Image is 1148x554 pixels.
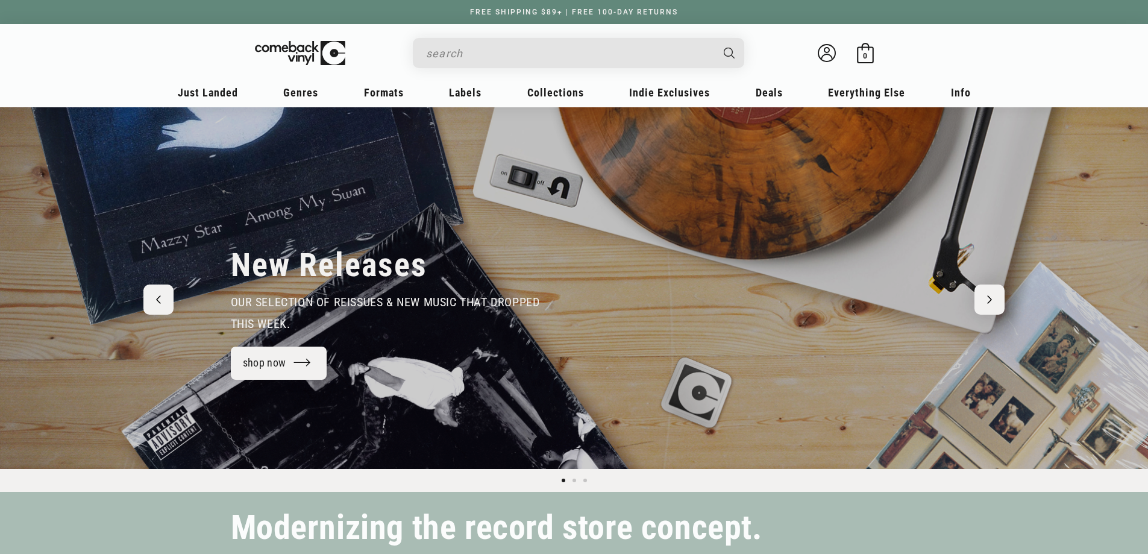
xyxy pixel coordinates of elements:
[364,86,404,99] span: Formats
[178,86,238,99] span: Just Landed
[527,86,584,99] span: Collections
[449,86,481,99] span: Labels
[828,86,905,99] span: Everything Else
[713,38,745,68] button: Search
[283,86,318,99] span: Genres
[426,41,712,66] input: search
[629,86,710,99] span: Indie Exclusives
[756,86,783,99] span: Deals
[143,285,174,315] button: Previous slide
[231,347,327,380] a: shop now
[951,86,971,99] span: Info
[231,245,427,285] h2: New Releases
[974,285,1005,315] button: Next slide
[863,51,867,60] span: 0
[580,475,591,486] button: Load slide 3 of 3
[231,295,540,331] span: our selection of reissues & new music that dropped this week.
[558,475,569,486] button: Load slide 1 of 3
[413,38,744,68] div: Search
[569,475,580,486] button: Load slide 2 of 3
[458,8,690,16] a: FREE SHIPPING $89+ | FREE 100-DAY RETURNS
[231,514,762,542] h2: Modernizing the record store concept.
